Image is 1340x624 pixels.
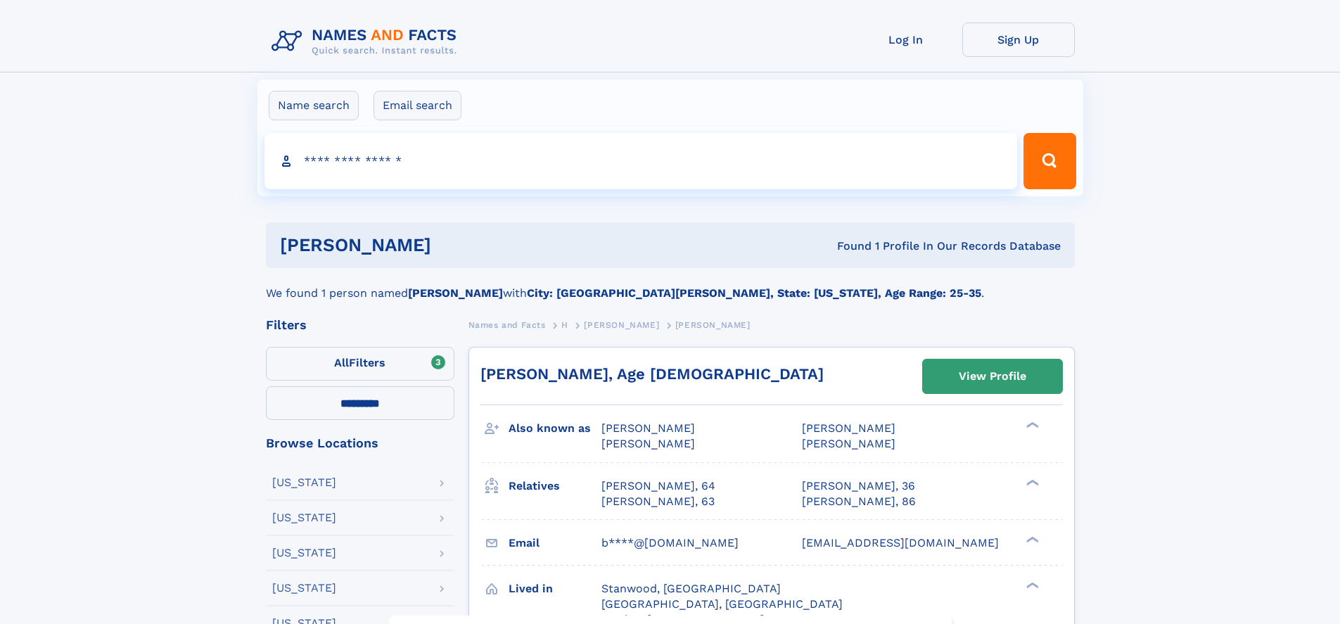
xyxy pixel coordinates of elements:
[959,360,1026,393] div: View Profile
[334,356,349,369] span: All
[269,91,359,120] label: Name search
[509,416,601,440] h3: Also known as
[601,421,695,435] span: [PERSON_NAME]
[561,320,568,330] span: H
[266,437,454,450] div: Browse Locations
[272,512,336,523] div: [US_STATE]
[374,91,461,120] label: Email search
[266,319,454,331] div: Filters
[272,547,336,559] div: [US_STATE]
[601,597,843,611] span: [GEOGRAPHIC_DATA], [GEOGRAPHIC_DATA]
[480,365,824,383] a: [PERSON_NAME], Age [DEMOGRAPHIC_DATA]
[601,494,715,509] a: [PERSON_NAME], 63
[266,23,468,61] img: Logo Names and Facts
[1023,535,1040,544] div: ❯
[850,23,962,57] a: Log In
[272,477,336,488] div: [US_STATE]
[584,320,659,330] span: [PERSON_NAME]
[802,421,895,435] span: [PERSON_NAME]
[802,536,999,549] span: [EMAIL_ADDRESS][DOMAIN_NAME]
[272,582,336,594] div: [US_STATE]
[923,359,1062,393] a: View Profile
[601,478,715,494] a: [PERSON_NAME], 64
[266,268,1075,302] div: We found 1 person named with .
[802,494,916,509] a: [PERSON_NAME], 86
[509,577,601,601] h3: Lived in
[802,437,895,450] span: [PERSON_NAME]
[601,437,695,450] span: [PERSON_NAME]
[1023,421,1040,430] div: ❯
[280,236,634,254] h1: [PERSON_NAME]
[962,23,1075,57] a: Sign Up
[634,238,1061,254] div: Found 1 Profile In Our Records Database
[509,474,601,498] h3: Relatives
[509,531,601,555] h3: Email
[1023,580,1040,590] div: ❯
[527,286,981,300] b: City: [GEOGRAPHIC_DATA][PERSON_NAME], State: [US_STATE], Age Range: 25-35
[584,316,659,333] a: [PERSON_NAME]
[561,316,568,333] a: H
[266,347,454,381] label: Filters
[601,582,781,595] span: Stanwood, [GEOGRAPHIC_DATA]
[1023,478,1040,487] div: ❯
[468,316,546,333] a: Names and Facts
[264,133,1018,189] input: search input
[675,320,751,330] span: [PERSON_NAME]
[408,286,503,300] b: [PERSON_NAME]
[1023,133,1076,189] button: Search Button
[802,478,915,494] a: [PERSON_NAME], 36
